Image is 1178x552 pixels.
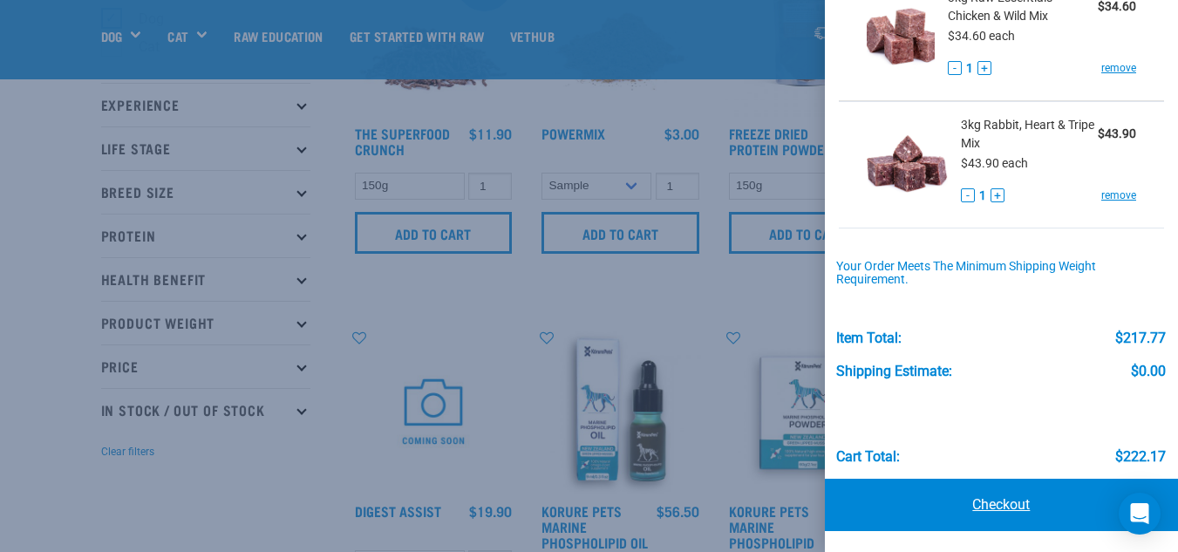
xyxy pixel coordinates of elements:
[836,260,1166,288] div: Your order meets the minimum shipping weight requirement.
[977,61,991,75] button: +
[1115,449,1166,465] div: $222.17
[961,156,1028,170] span: $43.90 each
[836,449,900,465] div: Cart total:
[836,331,902,346] div: Item Total:
[1098,126,1136,140] strong: $43.90
[1131,364,1166,379] div: $0.00
[1101,187,1136,203] a: remove
[966,59,973,78] span: 1
[991,188,1004,202] button: +
[1115,331,1166,346] div: $217.77
[825,479,1178,531] a: Checkout
[948,29,1015,43] span: $34.60 each
[961,116,1098,153] span: 3kg Rabbit, Heart & Tripe Mix
[1119,493,1161,535] div: Open Intercom Messenger
[948,61,962,75] button: -
[836,364,952,379] div: Shipping Estimate:
[867,116,948,206] img: Rabbit, Heart & Tripe Mix
[979,187,986,205] span: 1
[1101,60,1136,76] a: remove
[961,188,975,202] button: -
